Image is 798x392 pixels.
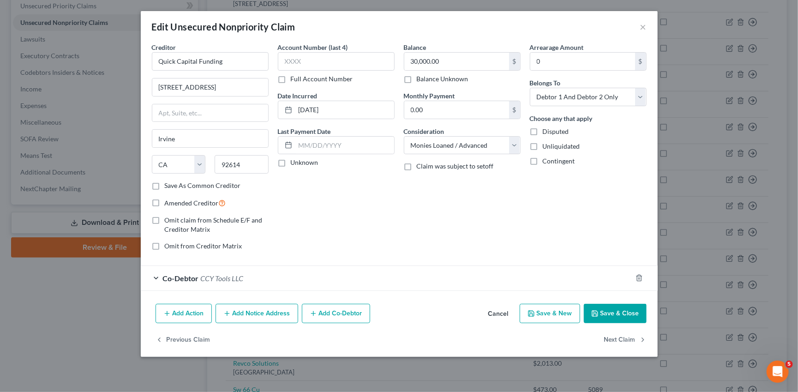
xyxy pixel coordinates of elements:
span: Belongs To [530,79,561,87]
div: Edit Unsecured Nonpriority Claim [152,20,295,33]
button: Next Claim [604,331,647,350]
iframe: Intercom live chat [767,361,789,383]
label: Account Number (last 4) [278,42,348,52]
span: Claim was subject to setoff [417,162,494,170]
span: Co-Debtor [163,274,199,283]
button: Add Co-Debtor [302,304,370,323]
label: Last Payment Date [278,127,331,136]
span: Omit from Creditor Matrix [165,242,242,250]
button: Add Action [156,304,212,323]
input: MM/DD/YYYY [295,101,394,119]
input: 0.00 [530,53,635,70]
input: Apt, Suite, etc... [152,104,268,122]
input: MM/DD/YYYY [295,137,394,154]
span: Creditor [152,43,176,51]
label: Choose any that apply [530,114,593,123]
label: Save As Common Creditor [165,181,241,190]
button: Cancel [481,305,516,323]
div: $ [509,53,520,70]
button: Add Notice Address [216,304,298,323]
button: Save & New [520,304,580,323]
button: Previous Claim [156,331,210,350]
span: CCY Tools LLC [201,274,244,283]
label: Balance Unknown [417,74,468,84]
button: Save & Close [584,304,647,323]
span: Contingent [543,157,575,165]
label: Unknown [291,158,318,167]
input: Enter address... [152,78,268,96]
input: Enter zip... [215,155,269,174]
div: $ [509,101,520,119]
span: Amended Creditor [165,199,219,207]
label: Arrearage Amount [530,42,584,52]
button: × [640,21,647,32]
label: Monthly Payment [404,91,455,101]
span: Omit claim from Schedule E/F and Creditor Matrix [165,216,263,233]
span: Unliquidated [543,142,580,150]
label: Full Account Number [291,74,353,84]
span: 5 [786,361,793,368]
input: Enter city... [152,130,268,147]
input: 0.00 [404,101,509,119]
div: $ [635,53,646,70]
label: Balance [404,42,426,52]
span: Disputed [543,127,569,135]
input: Search creditor by name... [152,52,269,71]
label: Consideration [404,127,444,136]
input: 0.00 [404,53,509,70]
label: Date Incurred [278,91,318,101]
input: XXXX [278,52,395,71]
